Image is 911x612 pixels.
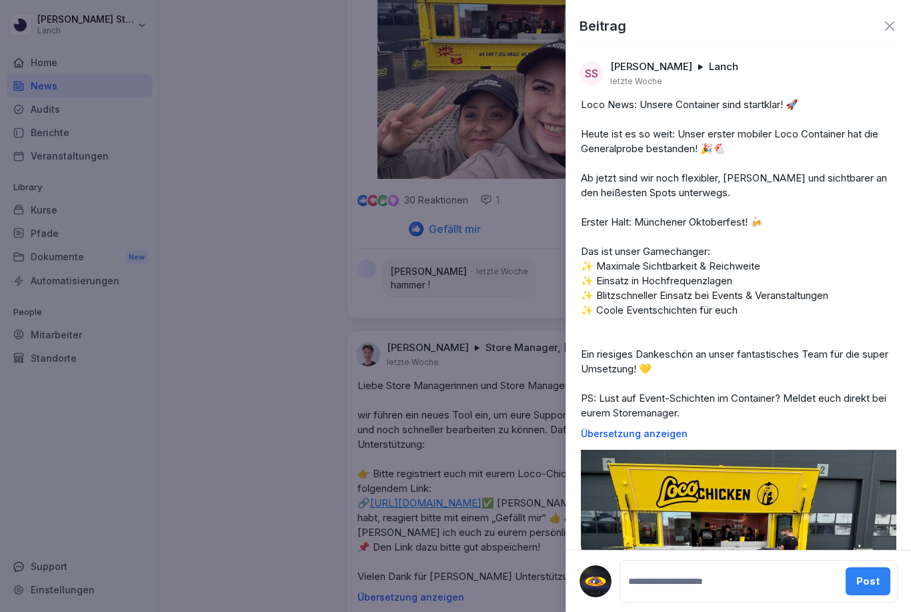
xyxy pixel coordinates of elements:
div: Post [856,574,880,589]
p: Lanch [709,60,738,73]
button: Post [846,567,890,595]
div: SS [580,61,604,85]
p: Beitrag [580,16,626,36]
p: Übersetzung anzeigen [581,428,896,439]
p: Loco News: Unsere Container sind startklar! 🚀 Heute ist es so weit: Unser erster mobiler Loco Con... [581,97,896,420]
p: [PERSON_NAME] [610,60,692,73]
p: letzte Woche [610,76,662,87]
img: g4w5x5mlkjus3ukx1xap2hc0.png [580,565,612,597]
